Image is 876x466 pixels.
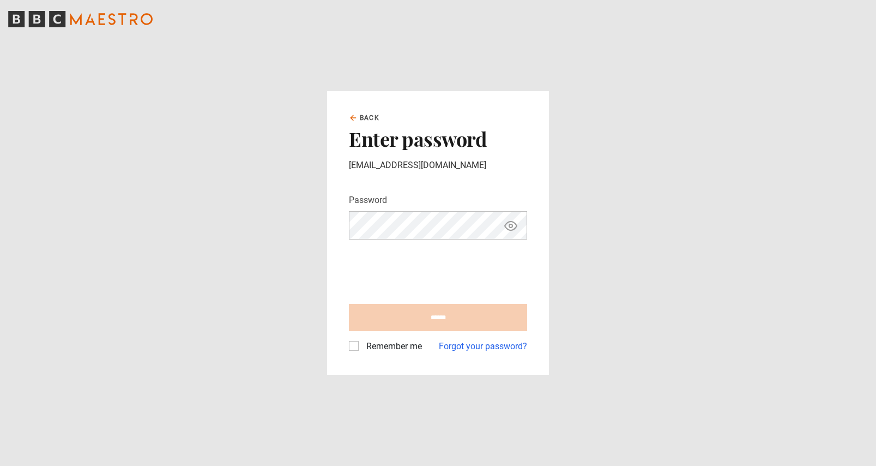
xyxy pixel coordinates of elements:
label: Remember me [362,340,422,353]
h2: Enter password [349,127,527,150]
a: Forgot your password? [439,340,527,353]
iframe: reCAPTCHA [349,248,515,291]
label: Password [349,194,387,207]
a: Back [349,113,379,123]
p: [EMAIL_ADDRESS][DOMAIN_NAME] [349,159,527,172]
svg: BBC Maestro [8,11,153,27]
span: Back [360,113,379,123]
button: Show password [502,216,520,235]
